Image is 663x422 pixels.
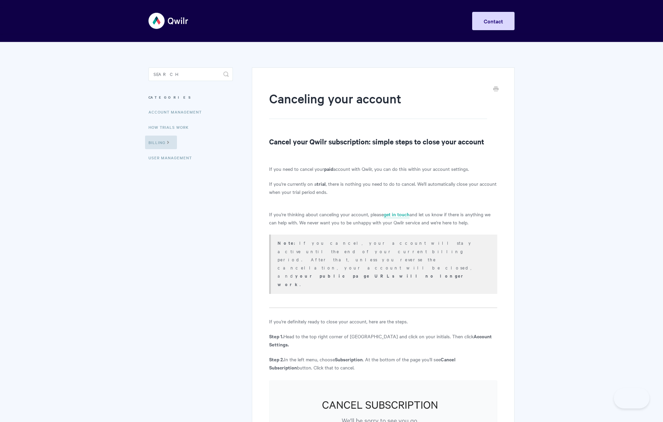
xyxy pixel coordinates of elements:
[148,91,233,103] h3: Categories
[278,239,489,288] p: If you cancel, your account will stay active until the end of your current billing period. After ...
[269,355,497,371] p: In the left menu, choose . At the bottom of the page you'll see button. Click that to cancel.
[269,165,497,173] p: If you need to cancel your account with Qwilr, you can do this within your account settings.
[148,105,207,119] a: Account Management
[472,12,515,30] a: Contact
[324,165,333,172] strong: paid
[335,356,363,363] strong: Subscription
[269,317,497,325] p: If you're definitely ready to close your account, here are the steps.
[269,136,497,147] h2: Cancel your Qwilr subscription: simple steps to close your account
[384,211,409,218] a: get in touch
[269,333,283,340] strong: Step 1.
[278,273,466,287] strong: your public page URLs will no longer work
[148,67,233,81] input: Search
[278,240,299,246] strong: Note:
[145,136,177,149] a: Billing
[269,333,492,348] strong: Account Settings.
[269,356,456,371] strong: Cancel Subscription
[269,180,497,196] p: If you're currently on a , there is nothing you need to do to cancel. We'll automatically close y...
[269,332,497,348] p: Head to the top right corner of [GEOGRAPHIC_DATA] and click on your initials. Then click
[614,388,649,408] iframe: Toggle Customer Support
[269,90,487,119] h1: Canceling your account
[148,151,197,164] a: User Management
[317,180,326,187] b: trial
[269,210,497,226] p: If you're thinking about canceling your account, please and let us know if there is anything we c...
[269,356,284,363] strong: Step 2.
[148,120,194,134] a: How Trials Work
[148,8,189,34] img: Qwilr Help Center
[493,86,499,93] a: Print this Article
